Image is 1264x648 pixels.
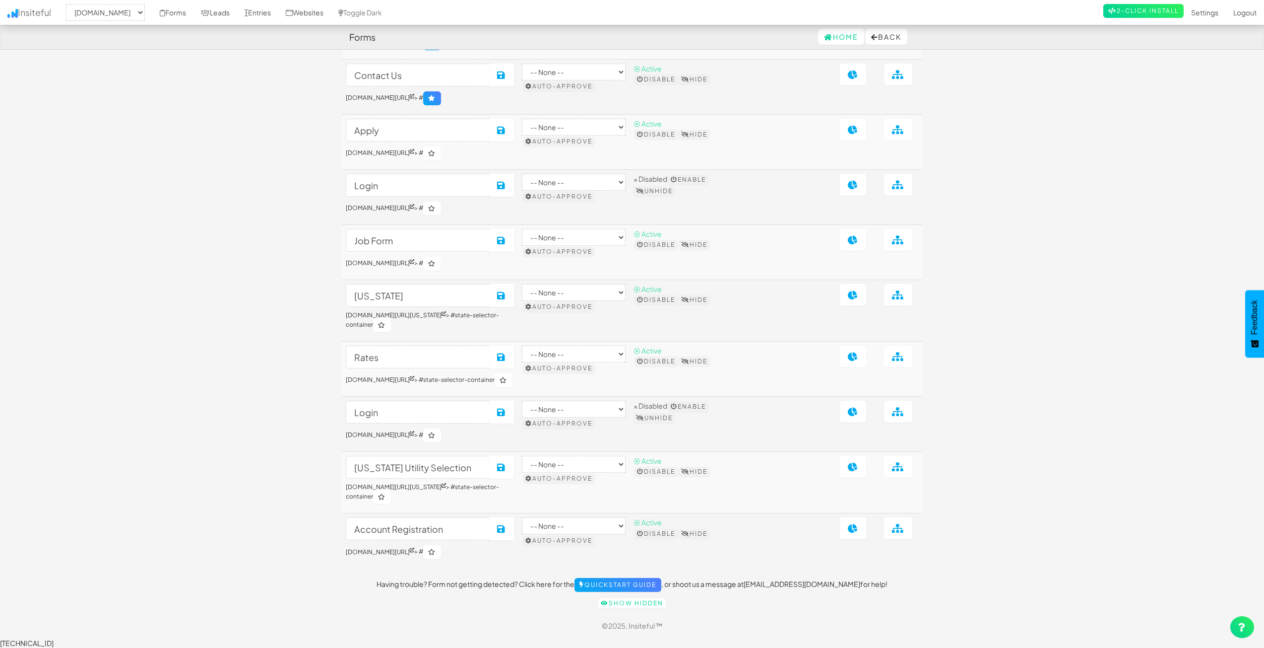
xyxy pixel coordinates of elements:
[523,81,595,91] button: Auto-approve
[1245,290,1264,358] button: Feedback - Show survey
[574,578,661,592] a: Quickstart Guide
[346,146,514,160] h6: > #
[634,130,678,140] button: Disable
[598,598,666,608] a: Show hidden
[633,64,662,73] span: ⦿ Active
[634,467,678,477] button: Disable
[634,529,678,539] button: Disable
[668,175,708,185] button: Enable
[346,284,490,307] input: Nickname your form (internal use only)
[346,94,414,101] a: [DOMAIN_NAME][URL]
[523,302,595,312] button: Auto-approve
[523,137,595,146] button: Auto-approve
[633,119,662,128] span: ⦿ Active
[679,74,710,84] button: Hide
[633,229,662,238] span: ⦿ Active
[633,413,675,423] button: Unhide
[679,357,710,366] button: Hide
[1103,4,1184,18] a: 2-Click Install
[633,456,662,465] span: ⦿ Active
[634,295,678,305] button: Disable
[346,174,490,197] input: Nickname your form (internal use only)
[1250,300,1259,335] span: Feedback
[346,456,490,479] input: Nickname your form (internal use only)
[349,32,376,42] h4: Forms
[679,467,710,477] button: Hide
[346,311,446,319] a: [DOMAIN_NAME][URL][US_STATE]
[679,240,710,250] button: Hide
[523,536,595,546] button: Auto-approve
[346,401,490,424] input: Nickname your form (internal use only)
[818,29,864,45] a: Home
[634,357,678,366] button: Disable
[346,373,514,387] h6: > #state-selector-container
[346,257,514,271] h6: > #
[633,174,667,183] span: × Disabled
[634,74,678,84] button: Disable
[346,204,414,212] a: [DOMAIN_NAME][URL]
[346,483,446,491] a: [DOMAIN_NAME][URL][US_STATE]
[346,484,514,504] h6: > #state-selector-container
[7,9,18,18] img: icon.png
[346,229,490,252] input: Nickname your form (internal use only)
[633,346,662,355] span: ⦿ Active
[633,186,675,196] button: Unhide
[679,529,710,539] button: Hide
[346,202,514,216] h6: > #
[668,402,708,412] button: Enable
[346,376,414,383] a: [DOMAIN_NAME][URL]
[346,548,414,556] a: [DOMAIN_NAME][URL]
[744,579,860,588] a: [EMAIL_ADDRESS][DOMAIN_NAME]
[346,431,414,438] a: [DOMAIN_NAME][URL]
[346,346,490,368] input: Nickname your form (internal use only)
[679,130,710,140] button: Hide
[523,192,595,202] button: Auto-approve
[633,518,662,527] span: ⦿ Active
[346,119,490,142] input: Nickname your form (internal use only)
[346,149,414,156] a: [DOMAIN_NAME][URL]
[523,474,595,484] button: Auto-approve
[523,247,595,257] button: Auto-approve
[633,285,662,293] span: ⦿ Active
[865,29,907,45] button: Back
[679,295,710,305] button: Hide
[346,64,490,86] input: Nickname your form (internal use only)
[346,91,514,105] h6: > #
[342,578,922,592] p: Having trouble? Form not getting detected? Click here for the , or shoot us a message at for help!
[523,363,595,373] button: Auto-approve
[523,419,595,429] button: Auto-approve
[633,401,667,410] span: × Disabled
[346,259,414,267] a: [DOMAIN_NAME][URL]
[346,429,514,442] h6: > #
[346,517,490,540] input: Nickname your form (internal use only)
[346,312,514,332] h6: > #state-selector-container
[346,545,514,559] h6: > #
[634,240,678,250] button: Disable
